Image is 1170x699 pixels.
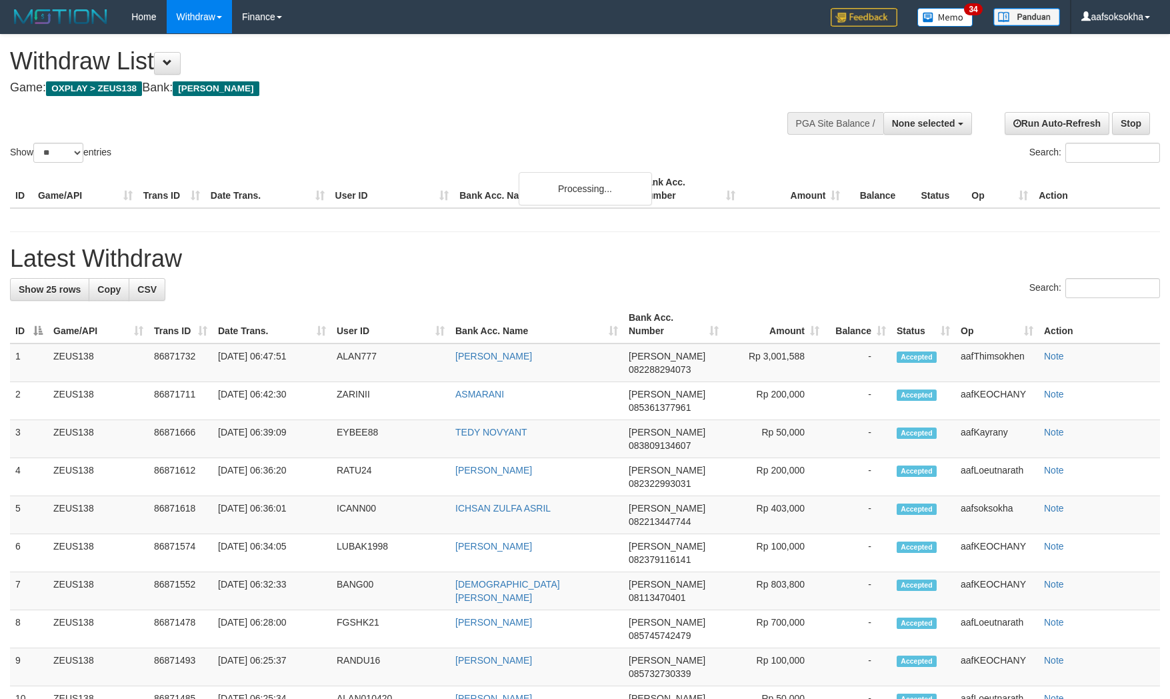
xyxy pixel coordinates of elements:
td: 7 [10,572,48,610]
td: [DATE] 06:47:51 [213,343,331,382]
td: aafKEOCHANY [955,648,1039,686]
span: [PERSON_NAME] [629,655,705,666]
td: 86871666 [149,420,213,458]
span: Accepted [897,390,937,401]
th: Date Trans.: activate to sort column ascending [213,305,331,343]
td: [DATE] 06:34:05 [213,534,331,572]
h4: Game: Bank: [10,81,767,95]
span: Accepted [897,618,937,629]
td: [DATE] 06:28:00 [213,610,331,648]
td: Rp 403,000 [724,496,825,534]
td: RANDU16 [331,648,450,686]
td: ZEUS138 [48,458,149,496]
td: ZARINII [331,382,450,420]
td: 9 [10,648,48,686]
div: Processing... [519,172,652,205]
a: [PERSON_NAME] [455,655,532,666]
a: Show 25 rows [10,278,89,301]
span: Accepted [897,352,937,363]
a: Note [1044,579,1064,590]
span: [PERSON_NAME] [629,351,705,362]
th: Amount [741,170,846,208]
a: Note [1044,351,1064,362]
th: Status [915,170,966,208]
td: [DATE] 06:36:01 [213,496,331,534]
img: panduan.png [993,8,1060,26]
a: Stop [1112,112,1150,135]
td: 86871618 [149,496,213,534]
a: [PERSON_NAME] [455,617,532,628]
th: Bank Acc. Name [454,170,635,208]
td: ZEUS138 [48,496,149,534]
td: 1 [10,343,48,382]
img: Button%20Memo.svg [917,8,973,27]
td: Rp 700,000 [724,610,825,648]
span: Copy 082213447744 to clipboard [629,516,691,527]
td: ZEUS138 [48,572,149,610]
td: ICANN00 [331,496,450,534]
th: Op [966,170,1033,208]
span: [PERSON_NAME] [629,617,705,628]
th: Game/API [33,170,138,208]
span: [PERSON_NAME] [629,579,705,590]
td: 86871711 [149,382,213,420]
th: Trans ID [138,170,205,208]
td: 86871552 [149,572,213,610]
img: Feedback.jpg [831,8,897,27]
td: 3 [10,420,48,458]
th: Bank Acc. Name: activate to sort column ascending [450,305,623,343]
td: ZEUS138 [48,610,149,648]
a: Copy [89,278,129,301]
th: Op: activate to sort column ascending [955,305,1039,343]
td: 5 [10,496,48,534]
a: [PERSON_NAME] [455,351,532,362]
td: - [825,343,891,382]
td: - [825,648,891,686]
td: EYBEE88 [331,420,450,458]
button: None selected [883,112,972,135]
span: [PERSON_NAME] [173,81,259,96]
a: Run Auto-Refresh [1005,112,1109,135]
th: ID [10,170,33,208]
span: Show 25 rows [19,284,81,295]
td: ZEUS138 [48,534,149,572]
td: Rp 3,001,588 [724,343,825,382]
th: Action [1039,305,1160,343]
a: Note [1044,465,1064,476]
td: ZEUS138 [48,648,149,686]
td: LUBAK1998 [331,534,450,572]
span: Copy 082379116141 to clipboard [629,554,691,565]
span: [PERSON_NAME] [629,389,705,400]
span: Copy 082288294073 to clipboard [629,364,691,375]
td: [DATE] 06:42:30 [213,382,331,420]
th: Balance: activate to sort column ascending [825,305,891,343]
th: Bank Acc. Number [635,170,741,208]
a: ICHSAN ZULFA ASRIL [455,503,551,514]
span: Copy 082322993031 to clipboard [629,478,691,489]
th: Status: activate to sort column ascending [891,305,955,343]
td: aafsoksokha [955,496,1039,534]
div: PGA Site Balance / [787,112,883,135]
a: Note [1044,389,1064,400]
span: Copy [97,284,121,295]
td: Rp 100,000 [724,648,825,686]
td: [DATE] 06:25:37 [213,648,331,686]
td: - [825,534,891,572]
td: 8 [10,610,48,648]
h1: Withdraw List [10,48,767,75]
span: CSV [137,284,157,295]
td: Rp 100,000 [724,534,825,572]
span: OXPLAY > ZEUS138 [46,81,142,96]
a: TEDY NOVYANT [455,427,527,438]
h1: Latest Withdraw [10,245,1160,272]
span: [PERSON_NAME] [629,503,705,514]
th: ID: activate to sort column descending [10,305,48,343]
a: Note [1044,427,1064,438]
span: [PERSON_NAME] [629,427,705,438]
th: User ID [330,170,455,208]
td: ZEUS138 [48,343,149,382]
select: Showentries [33,143,83,163]
a: ASMARANI [455,389,504,400]
span: Accepted [897,466,937,477]
span: Accepted [897,504,937,515]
